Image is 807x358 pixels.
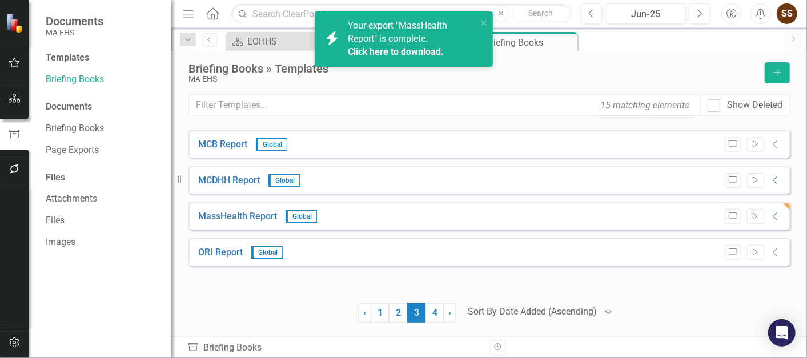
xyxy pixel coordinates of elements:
[46,100,160,114] div: Documents
[609,7,682,21] div: Jun-25
[348,20,474,59] span: Your export "MassHealth Report" is complete.
[46,214,160,227] a: Files
[188,62,759,75] div: Briefing Books » Templates
[46,192,160,206] a: Attachments
[46,171,160,184] div: Files
[46,28,103,37] small: MA EHS
[605,3,686,24] button: Jun-25
[528,9,553,18] span: Search
[198,138,247,151] a: MCB Report
[777,3,797,24] button: SS
[727,99,782,112] div: Show Deleted
[247,34,337,49] div: EOHHS
[231,4,572,24] input: Search ClearPoint...
[46,144,160,157] a: Page Exports
[448,307,451,318] span: ›
[188,95,701,116] input: Filter Templates...
[46,122,160,135] a: Briefing Books
[348,46,444,57] a: Click here to download.
[251,246,283,259] span: Global
[198,246,243,259] a: ORI Report
[198,210,277,223] a: MassHealth Report
[389,303,407,323] a: 2
[188,75,759,83] div: MA EHS
[46,14,103,28] span: Documents
[425,303,444,323] a: 4
[6,13,26,33] img: ClearPoint Strategy
[597,96,692,115] div: 15 matching elements
[268,174,300,187] span: Global
[46,51,160,65] div: Templates
[228,34,337,49] a: EOHHS
[407,303,425,323] span: 3
[363,307,366,318] span: ‹
[187,341,481,355] div: Briefing Books
[768,319,796,347] div: Open Intercom Messenger
[198,174,260,187] a: MCDHH Report
[286,210,317,223] span: Global
[46,236,160,249] a: Images
[46,73,160,86] a: Briefing Books
[480,16,488,29] button: close
[485,35,575,50] div: Briefing Books
[371,303,389,323] a: 1
[256,138,287,151] span: Global
[512,6,569,22] button: Search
